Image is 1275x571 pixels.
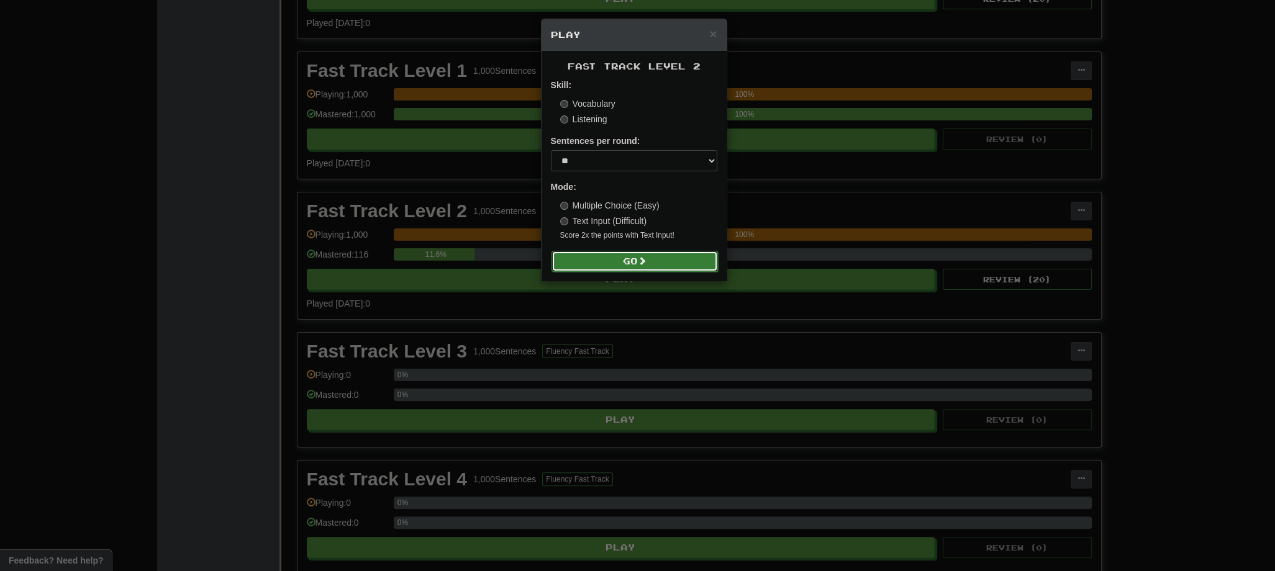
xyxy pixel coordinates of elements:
strong: Skill: [551,80,571,90]
label: Text Input (Difficult) [560,215,647,227]
label: Sentences per round: [551,135,640,147]
label: Vocabulary [560,97,615,110]
label: Listening [560,113,607,125]
button: Go [551,251,718,272]
span: × [709,27,717,41]
input: Multiple Choice (Easy) [560,202,568,210]
strong: Mode: [551,182,576,192]
input: Text Input (Difficult) [560,217,568,225]
small: Score 2x the points with Text Input ! [560,230,717,241]
input: Vocabulary [560,100,568,108]
button: Close [709,27,717,40]
span: Fast Track Level 2 [568,61,701,71]
input: Listening [560,115,568,124]
label: Multiple Choice (Easy) [560,199,660,212]
h5: Play [551,29,717,41]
